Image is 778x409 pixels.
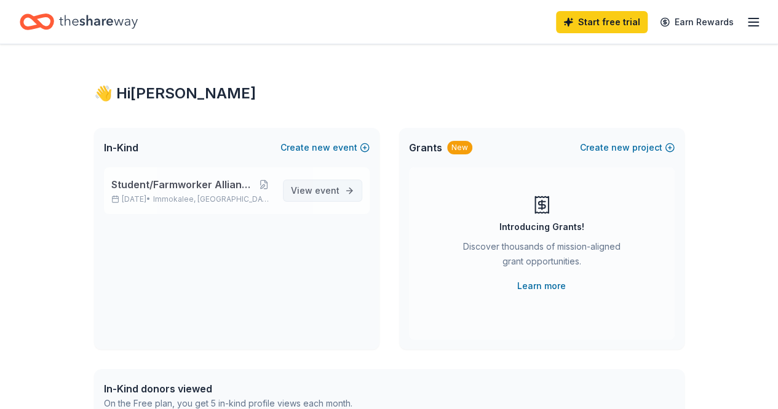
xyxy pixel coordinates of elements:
div: Introducing Grants! [499,220,584,234]
button: Createnewevent [280,140,370,155]
a: Learn more [517,279,566,293]
p: [DATE] • [111,194,273,204]
span: In-Kind [104,140,138,155]
span: Grants [409,140,442,155]
a: Earn Rewards [653,11,741,33]
a: Start free trial [556,11,648,33]
div: 👋 Hi [PERSON_NAME] [94,84,685,103]
a: View event [283,180,362,202]
a: Home [20,7,138,36]
span: Immokalee, [GEOGRAPHIC_DATA] [153,194,272,204]
button: Createnewproject [580,140,675,155]
div: In-Kind donors viewed [104,381,352,396]
span: View [291,183,339,198]
div: Discover thousands of mission-aligned grant opportunities. [458,239,625,274]
span: new [611,140,630,155]
div: New [447,141,472,154]
span: new [312,140,330,155]
span: Student/Farmworker Alliance Encuentro [111,177,255,192]
span: event [315,185,339,196]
